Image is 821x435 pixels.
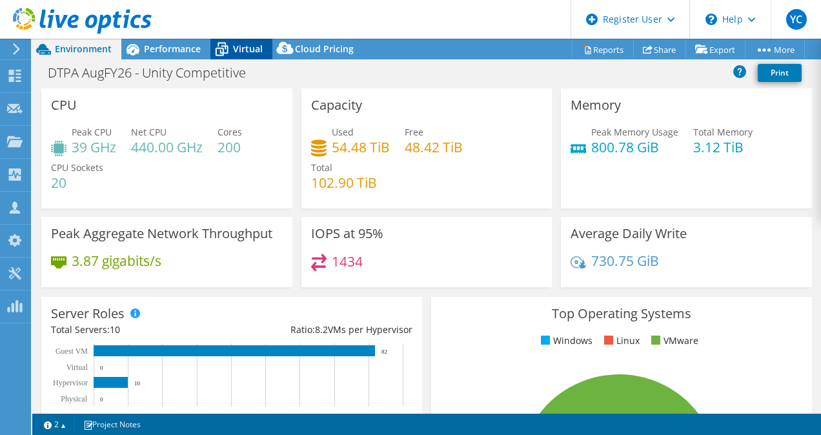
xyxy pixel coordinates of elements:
h1: DTPA AugFY26 - Unity Competitive [42,66,266,80]
h4: 440.00 GHz [131,140,203,154]
h4: 39 GHz [72,140,116,154]
a: Share [633,39,686,59]
h4: 3.87 gigabits/s [72,254,161,268]
div: Ratio: VMs per Hypervisor [232,323,412,337]
h3: Capacity [311,98,362,112]
span: Peak CPU [72,126,112,138]
span: Net CPU [131,126,167,138]
svg: \n [705,14,717,25]
span: 8.2 [315,323,328,336]
text: 10 [134,380,141,387]
text: Guest VM [56,347,88,356]
span: Cloud Pricing [295,43,354,55]
h4: 54.48 TiB [332,140,390,154]
h3: Top Operating Systems [441,307,802,321]
h4: 20 [51,176,103,190]
h4: 48.42 TiB [405,140,463,154]
h3: Average Daily Write [571,227,687,241]
h4: 730.75 GiB [591,254,659,268]
h3: Server Roles [51,307,125,321]
span: Cores [218,126,242,138]
a: 2 [35,416,75,432]
span: 10 [110,323,120,336]
span: Total Memory [693,126,753,138]
h4: 102.90 TiB [311,176,377,190]
a: Reports [572,39,634,59]
h4: 200 [218,140,242,154]
span: Environment [55,43,112,55]
text: 82 [381,349,387,355]
li: Windows [538,334,593,348]
h4: 1434 [332,254,363,268]
h3: Memory [571,98,621,112]
text: 0 [100,365,103,371]
span: Performance [144,43,201,55]
a: Project Notes [74,416,150,432]
a: Print [758,64,802,82]
span: Peak Memory Usage [591,126,678,138]
li: Linux [601,334,640,348]
text: Hypervisor [53,378,88,387]
a: Export [685,39,745,59]
h4: 800.78 GiB [591,140,678,154]
div: Total Servers: [51,323,232,337]
span: Virtual [233,43,263,55]
a: More [745,39,805,59]
span: Used [332,126,354,138]
text: Virtual [66,363,88,372]
h3: Peak Aggregate Network Throughput [51,227,272,241]
span: CPU Sockets [51,161,103,174]
span: Free [405,126,423,138]
text: Physical [61,394,87,403]
h3: CPU [51,98,77,112]
span: Total [311,161,332,174]
span: YC [786,9,807,30]
li: VMware [648,334,698,348]
h3: IOPS at 95% [311,227,383,241]
text: 0 [100,396,103,403]
h4: 3.12 TiB [693,140,753,154]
